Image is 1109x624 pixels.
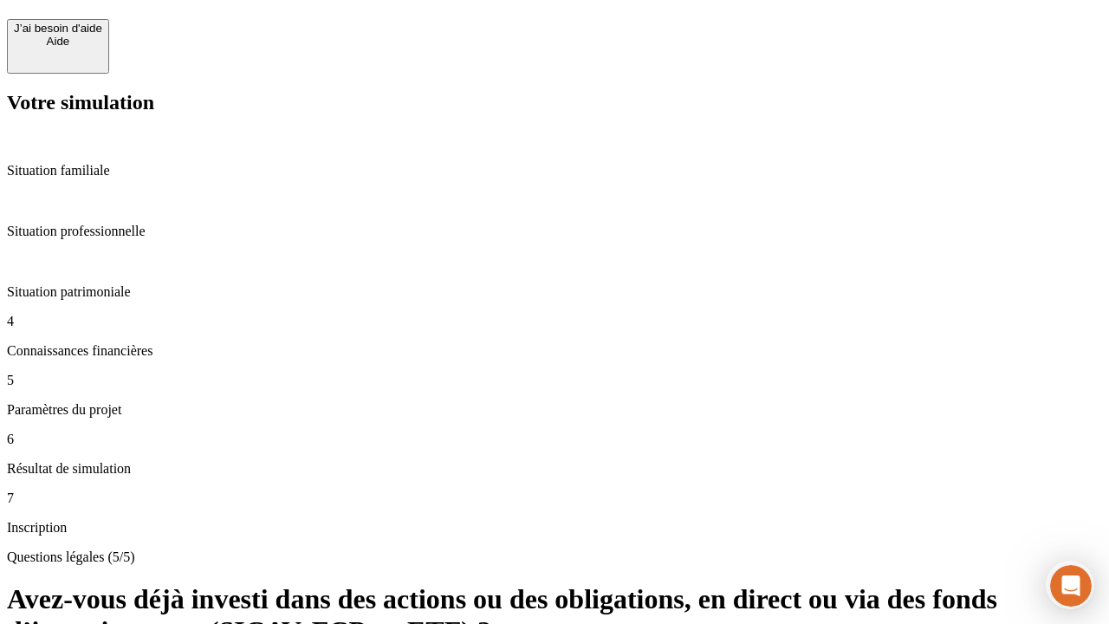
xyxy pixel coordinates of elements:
[7,224,1102,239] p: Situation professionnelle
[7,520,1102,536] p: Inscription
[7,314,1102,329] p: 4
[14,22,102,35] div: J’ai besoin d'aide
[7,432,1102,447] p: 6
[1046,561,1094,609] iframe: Intercom live chat discovery launcher
[7,284,1102,300] p: Situation patrimoniale
[1050,565,1092,607] iframe: Intercom live chat
[14,35,102,48] div: Aide
[7,343,1102,359] p: Connaissances financières
[7,491,1102,506] p: 7
[7,19,109,74] button: J’ai besoin d'aideAide
[7,91,1102,114] h2: Votre simulation
[7,373,1102,388] p: 5
[7,163,1102,179] p: Situation familiale
[7,549,1102,565] p: Questions légales (5/5)
[7,402,1102,418] p: Paramètres du projet
[7,461,1102,477] p: Résultat de simulation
